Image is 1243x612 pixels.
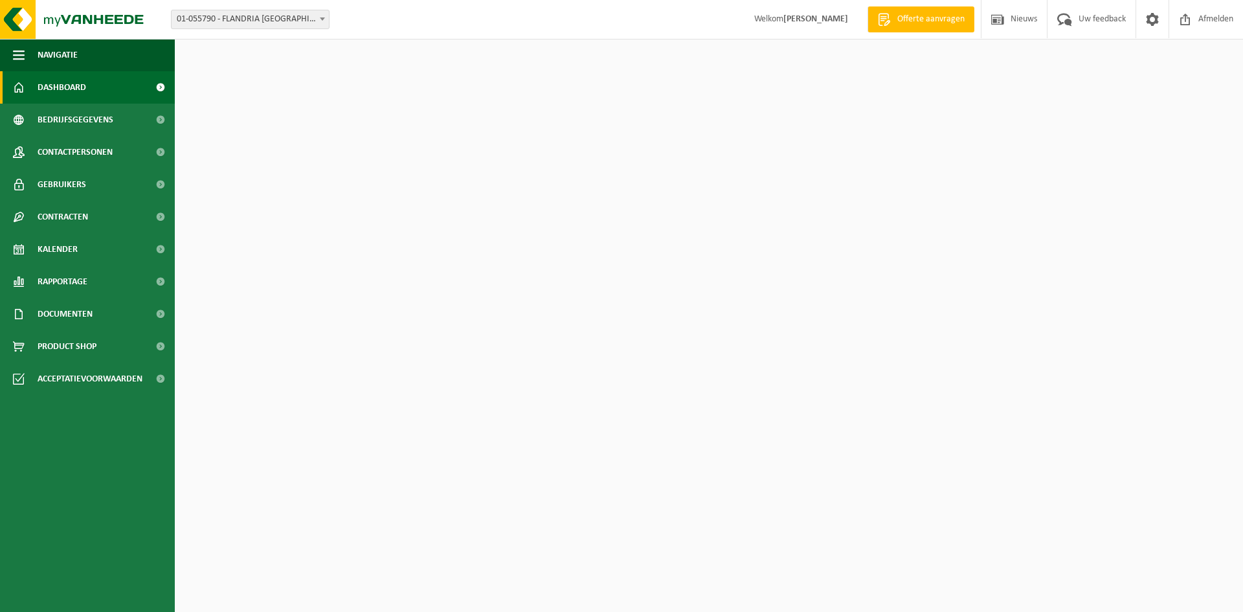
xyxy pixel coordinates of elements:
a: Offerte aanvragen [868,6,974,32]
strong: [PERSON_NAME] [783,14,848,24]
span: Documenten [38,298,93,330]
span: Dashboard [38,71,86,104]
span: 01-055790 - FLANDRIA NV - KRUISEM [172,10,329,28]
span: Offerte aanvragen [894,13,968,26]
span: Bedrijfsgegevens [38,104,113,136]
span: Kalender [38,233,78,266]
span: Contactpersonen [38,136,113,168]
span: Contracten [38,201,88,233]
span: Acceptatievoorwaarden [38,363,142,395]
span: Gebruikers [38,168,86,201]
span: Rapportage [38,266,87,298]
span: Navigatie [38,39,78,71]
span: 01-055790 - FLANDRIA NV - KRUISEM [171,10,330,29]
span: Product Shop [38,330,96,363]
